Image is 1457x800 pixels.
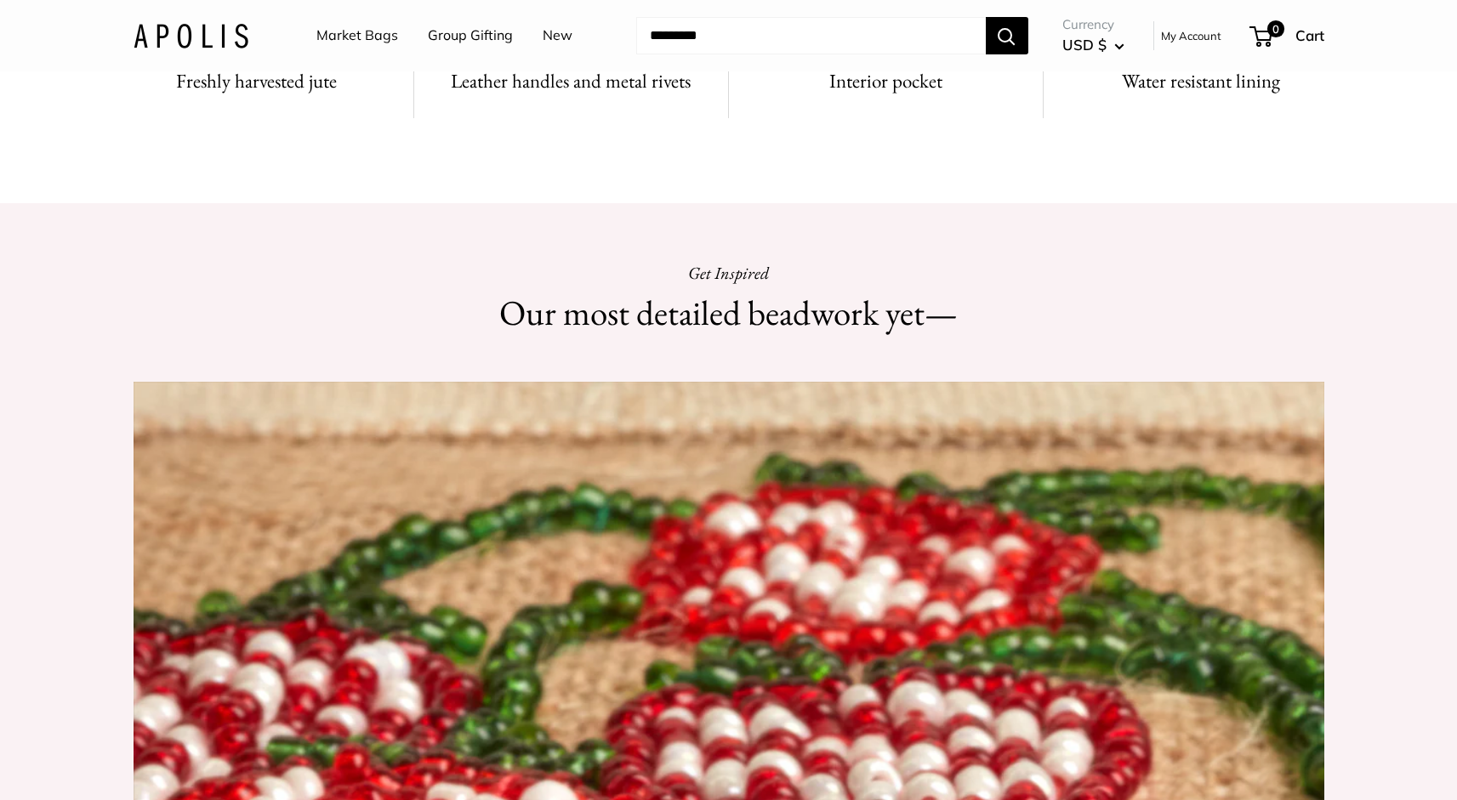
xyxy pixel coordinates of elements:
[1161,26,1221,46] a: My Account
[1062,31,1124,59] button: USD $
[1295,26,1324,44] span: Cart
[431,288,1027,338] h2: Our most detailed beadwork yet—
[636,17,986,54] input: Search...
[1266,20,1283,37] span: 0
[428,23,513,48] a: Group Gifting
[543,23,572,48] a: New
[431,258,1027,288] p: Get Inspired
[120,65,393,98] h3: Freshly harvested jute
[316,23,398,48] a: Market Bags
[435,65,708,98] h3: Leather handles and metal rivets
[1062,36,1107,54] span: USD $
[1064,65,1337,98] h3: Water resistant lining
[1251,22,1324,49] a: 0 Cart
[986,17,1028,54] button: Search
[134,23,248,48] img: Apolis
[749,65,1022,98] h3: Interior pocket
[1062,13,1124,37] span: Currency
